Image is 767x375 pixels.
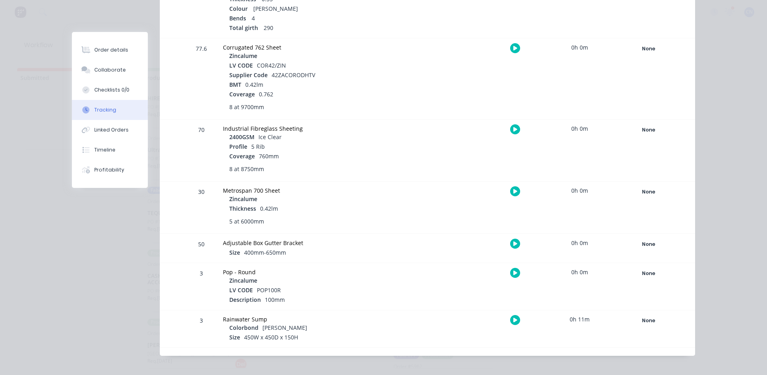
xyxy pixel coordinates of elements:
[72,80,148,100] button: Checklists 0/0
[550,38,610,56] div: 0h 0m
[257,286,281,294] span: POP100R
[272,71,315,79] span: 42ZACORODHTV
[189,183,213,233] div: 30
[94,126,129,134] div: Linked Orders
[229,80,241,89] span: BMT
[189,121,213,181] div: 70
[260,205,278,212] span: 0.42lm
[229,61,253,70] span: LV CODE
[229,24,258,32] span: Total girth
[94,46,128,54] div: Order details
[72,40,148,60] button: Order details
[620,44,677,54] div: None
[94,86,129,94] div: Checklists 0/0
[620,187,677,197] div: None
[550,234,610,252] div: 0h 0m
[229,142,247,151] span: Profile
[223,239,411,247] div: Adjustable Box Gutter Bracket
[619,315,678,326] button: None
[189,235,213,263] div: 50
[229,276,257,285] span: Zincalume
[265,296,285,303] span: 100mm
[72,140,148,160] button: Timeline
[223,268,411,276] div: Pop - Round
[229,152,255,160] span: Coverage
[262,324,307,331] span: [PERSON_NAME]
[229,24,411,33] div: 290
[245,81,263,88] span: 0.42lm
[620,125,677,135] div: None
[229,333,240,341] span: Size
[229,295,261,304] span: Description
[620,268,677,279] div: None
[223,315,411,323] div: Rainwater Sump
[619,186,678,197] button: None
[223,186,411,195] div: Metrospan 700 Sheet
[229,90,255,98] span: Coverage
[94,146,115,154] div: Timeline
[94,106,116,114] div: Tracking
[72,160,148,180] button: Profitability
[189,40,213,119] div: 77.6
[259,152,279,160] span: 760mm
[94,66,126,74] div: Collaborate
[259,90,273,98] span: 0.762
[550,310,610,328] div: 0h 11m
[94,166,124,174] div: Profitability
[229,103,264,111] span: 8 at 9700mm
[229,52,257,60] span: Zincalume
[229,71,268,79] span: Supplier Code
[229,14,246,22] span: Bends
[229,286,253,294] span: LV CODE
[229,195,257,203] span: Zincalume
[619,43,678,54] button: None
[72,120,148,140] button: Linked Orders
[229,4,248,13] span: Colour
[244,249,286,256] span: 400mm-650mm
[550,263,610,281] div: 0h 0m
[550,120,610,138] div: 0h 0m
[229,14,411,24] div: 4
[258,133,282,141] span: Ice Clear
[550,182,610,199] div: 0h 0m
[229,217,264,225] span: 5 at 6000mm
[257,62,286,69] span: COR42/ZIN
[229,133,254,141] span: 2400GSM
[223,43,411,52] div: Corrugated 762 Sheet
[72,60,148,80] button: Collaborate
[619,124,678,136] button: None
[229,248,240,257] span: Size
[72,100,148,120] button: Tracking
[229,323,258,332] span: Colorbond
[229,204,256,213] span: Thickness
[619,268,678,279] button: None
[251,143,265,150] span: 5 Rib
[619,239,678,250] button: None
[189,311,213,347] div: 3
[189,264,213,310] div: 3
[620,239,677,249] div: None
[229,4,411,14] div: [PERSON_NAME]
[620,315,677,326] div: None
[223,124,411,133] div: Industrial Fibreglass Sheeting
[229,165,264,173] span: 8 at 8750mm
[244,333,298,341] span: 450W x 450D x 150H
